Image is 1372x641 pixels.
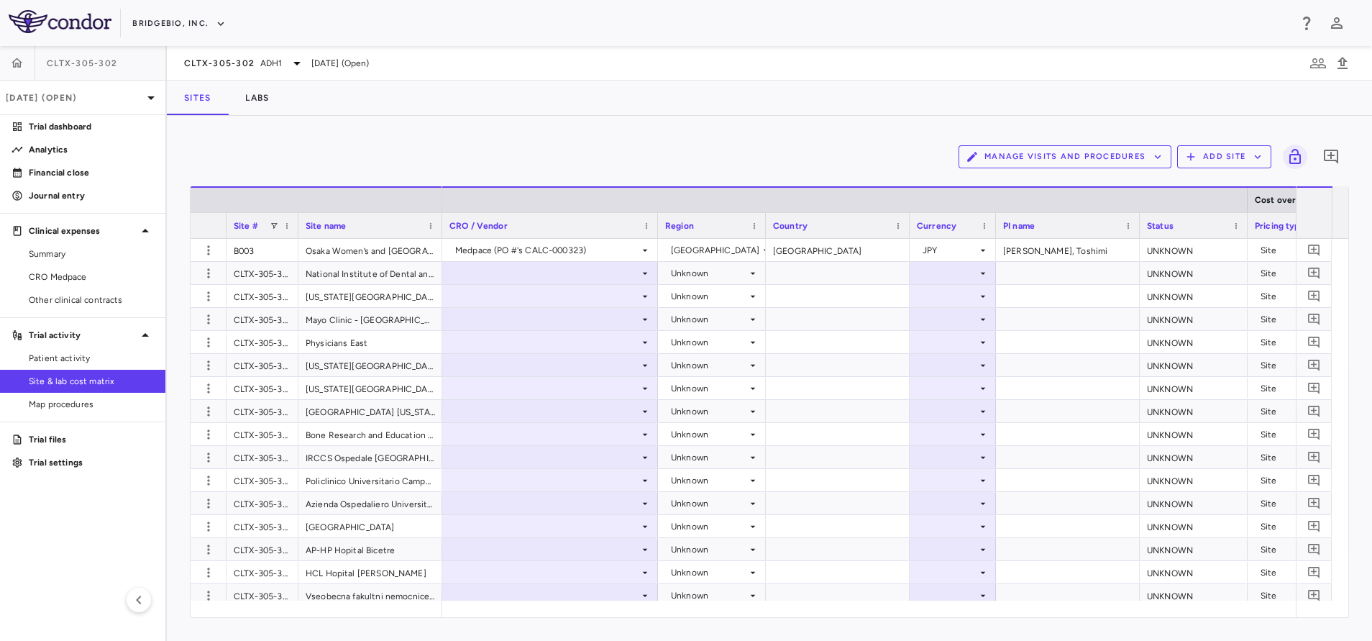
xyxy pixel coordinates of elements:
div: CLTX-305-302-103 [227,308,298,330]
span: Map procedures [29,398,154,411]
div: [GEOGRAPHIC_DATA] [298,515,442,537]
div: Site [1261,262,1337,285]
button: Add comment [1304,470,1324,490]
span: Summary [29,247,154,260]
button: Labs [228,81,286,115]
p: Trial activity [29,329,137,342]
div: Site [1261,538,1337,561]
div: IRCCS Ospedale [GEOGRAPHIC_DATA] [298,446,442,468]
div: UNKNOWN [1140,377,1248,399]
div: CLTX-305-302-001 [227,262,298,284]
div: CLTX-305-302-105 [227,354,298,376]
div: [GEOGRAPHIC_DATA] [671,239,760,262]
button: Add comment [1304,540,1324,559]
div: Unknown [671,377,747,400]
div: Unknown [671,285,747,308]
div: Unknown [671,308,747,331]
button: Add Site [1177,145,1271,168]
div: Unknown [671,584,747,607]
div: Site [1261,561,1337,584]
img: logo-full-SnFGN8VE.png [9,10,111,33]
div: Site [1261,469,1337,492]
button: Add comment [1304,401,1324,421]
div: [GEOGRAPHIC_DATA] [766,239,910,261]
button: Manage Visits and Procedures [959,145,1171,168]
button: Sites [167,81,228,115]
p: Trial settings [29,456,154,469]
button: Add comment [1304,332,1324,352]
span: Other clinical contracts [29,294,154,306]
div: Unknown [671,538,747,561]
div: Unknown [671,492,747,515]
div: Unknown [671,469,747,492]
div: UNKNOWN [1140,354,1248,376]
div: [PERSON_NAME], Toshimi [996,239,1140,261]
p: Financial close [29,166,154,179]
div: Site [1261,354,1337,377]
span: Pricing type [1255,221,1305,231]
svg: Add comment [1307,565,1321,579]
div: CLTX-305-302-502 [227,584,298,606]
button: Add comment [1304,494,1324,513]
p: Journal entry [29,189,154,202]
span: CRO / Vendor [449,221,508,231]
span: Status [1147,221,1174,231]
svg: Add comment [1307,427,1321,441]
div: UNKNOWN [1140,423,1248,445]
div: CLTX-305-302-106 [227,377,298,399]
div: UNKNOWN [1140,446,1248,468]
div: UNKNOWN [1140,492,1248,514]
div: Site [1261,308,1337,331]
div: Unknown [671,446,747,469]
div: AP-HP Hopital Bicetre [298,538,442,560]
div: Site [1261,377,1337,400]
div: Unknown [671,400,747,423]
svg: Add comment [1322,148,1340,165]
span: [DATE] (Open) [311,57,370,70]
div: UNKNOWN [1140,584,1248,606]
div: Vseobecna fakultni nemocnice v [GEOGRAPHIC_DATA] [298,584,442,606]
div: Unknown [671,423,747,446]
div: Site [1261,446,1337,469]
p: Analytics [29,143,154,156]
div: Bone Research and Education Centre [298,423,442,445]
svg: Add comment [1307,266,1321,280]
div: CLTX-305-302-306 [227,515,298,537]
span: You do not have permission to lock or unlock grids [1277,145,1307,169]
div: CLTX-305-302-109 [227,400,298,422]
span: Site name [306,221,346,231]
div: CLTX-305-302-101 [227,285,298,307]
button: Add comment [1304,424,1324,444]
span: CLTX-305-302 [47,58,117,69]
svg: Add comment [1307,335,1321,349]
div: Site [1261,492,1337,515]
div: Site [1261,423,1337,446]
div: [US_STATE][GEOGRAPHIC_DATA] (IU) [GEOGRAPHIC_DATA] [298,285,442,307]
button: Add comment [1304,355,1324,375]
div: Site [1261,239,1337,262]
p: Trial files [29,433,154,446]
span: CRO Medpace [29,271,154,283]
div: National Institute of Dental and Craniofacial Research [298,262,442,284]
svg: Add comment [1307,473,1321,487]
div: Policlinico Universitario Campus Bio-Medico [298,469,442,491]
button: Add comment [1304,447,1324,467]
button: Add comment [1304,286,1324,306]
div: HCL Hopital [PERSON_NAME] [298,561,442,583]
div: [US_STATE][GEOGRAPHIC_DATA] (OSUMC) [298,377,442,399]
div: UNKNOWN [1140,239,1248,261]
div: Unknown [671,262,747,285]
span: Region [665,221,694,231]
span: PI name [1003,221,1035,231]
div: CLTX-305-302-408 [227,561,298,583]
div: Site [1261,584,1337,607]
div: [GEOGRAPHIC_DATA] [US_STATE] [298,400,442,422]
div: Azienda Ospedaliero Universitaria Pisana [298,492,442,514]
div: UNKNOWN [1140,538,1248,560]
div: JPY [923,239,977,262]
svg: Add comment [1307,496,1321,510]
div: [US_STATE][GEOGRAPHIC_DATA] [298,354,442,376]
svg: Add comment [1307,542,1321,556]
p: Clinical expenses [29,224,137,237]
div: UNKNOWN [1140,308,1248,330]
